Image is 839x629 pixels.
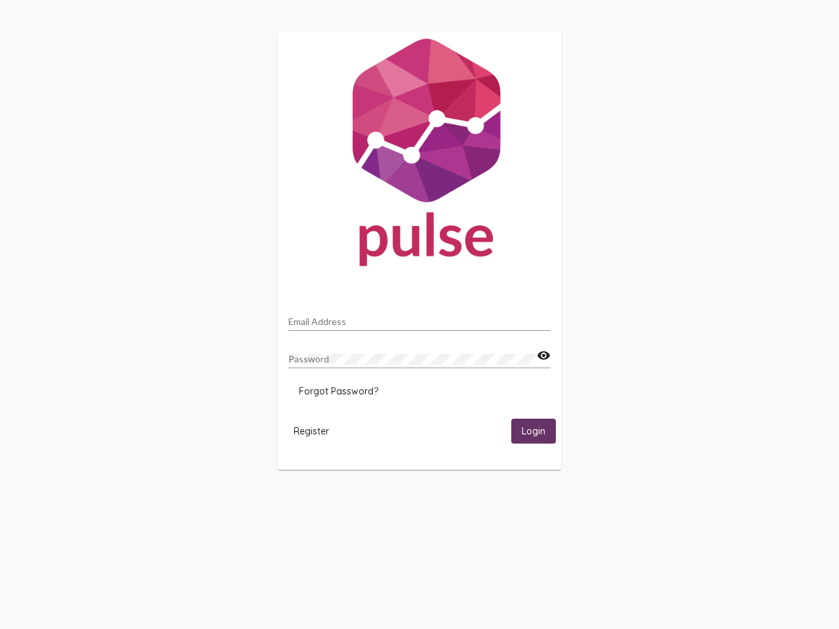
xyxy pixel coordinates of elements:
[299,385,378,397] span: Forgot Password?
[537,348,551,364] mat-icon: visibility
[294,425,329,437] span: Register
[522,426,545,438] span: Login
[278,31,561,279] img: Pulse For Good Logo
[511,419,556,443] button: Login
[288,379,389,403] button: Forgot Password?
[283,419,340,443] button: Register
